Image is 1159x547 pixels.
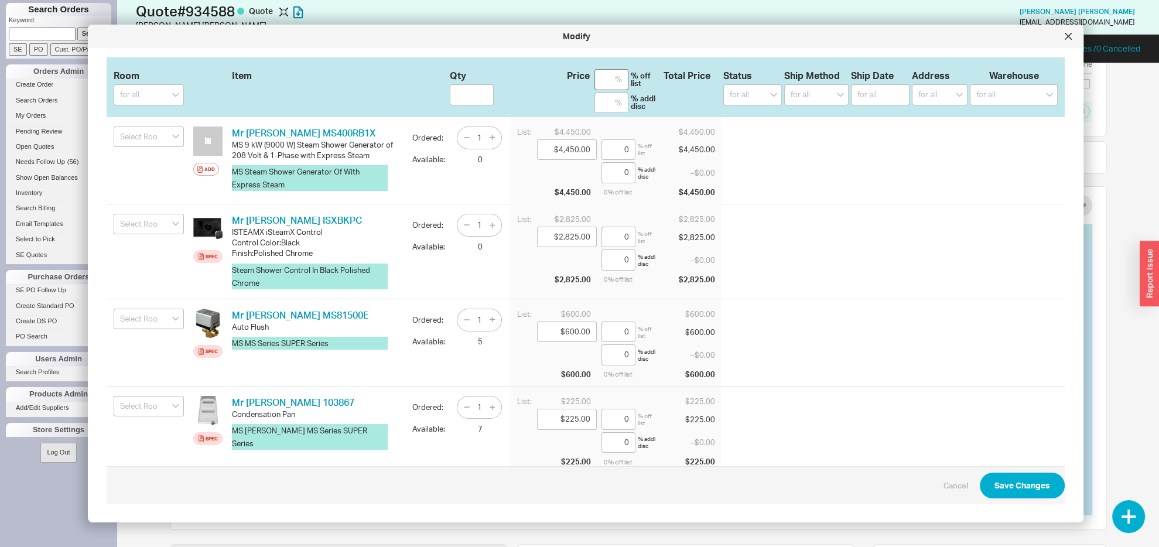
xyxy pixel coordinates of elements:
[851,69,910,82] div: Ship Date
[594,93,628,114] input: %
[232,227,403,237] div: ISTEAMX iSteamX Control
[6,64,111,78] div: Orders Admin
[193,396,223,425] img: 103867_kqsdcr
[459,423,501,434] div: 7
[601,227,635,248] input: %
[655,437,717,447] div: – $0.00
[412,123,447,143] div: Ordered:
[193,250,223,263] a: Spec
[6,315,111,327] a: Create DS PO
[206,434,218,443] div: Spec
[204,165,215,174] div: Add
[6,300,111,312] a: Create Standard PO
[114,127,184,148] input: Select Room
[29,43,48,56] input: PO
[994,478,1050,493] span: Save Changes
[638,435,658,449] div: % addl disc
[136,19,583,31] div: [PERSON_NAME] [PERSON_NAME]
[601,139,635,160] input: %
[412,392,447,412] div: Ordered:
[9,43,27,56] input: SE
[193,345,223,358] a: Spec
[6,172,111,184] a: Show Open Balances
[601,275,651,284] div: 0 % off list
[601,249,635,271] input: %
[638,142,658,156] div: % off list
[655,368,717,381] div: $600.00
[6,233,111,245] a: Select to Pick
[232,127,376,139] a: Mr [PERSON_NAME] MS400RB1X
[232,264,388,289] button: Steam Shower Control In Black Polished Chrome
[655,214,717,224] div: $2,825.00
[16,128,63,135] span: Pending Review
[232,424,388,450] button: MS [PERSON_NAME] MS Series SUPER Series
[412,154,450,165] div: Available:
[232,165,388,191] button: MS Steam Shower Generator Of With Express Steam
[601,187,651,197] div: 0 % off list
[6,125,111,138] a: Pending Review
[655,327,717,337] div: $600.00
[114,84,184,105] input: for all
[655,455,717,469] div: $225.00
[67,158,79,165] span: ( 56 )
[232,409,403,419] div: Condensation Pan
[631,72,657,87] div: % off list
[172,93,179,97] svg: open menu
[232,69,396,80] div: Item
[412,305,447,325] div: Ordered:
[172,221,179,226] svg: open menu
[601,370,651,379] div: 0 % off list
[50,43,99,56] input: Cust. PO/Proj
[601,162,635,183] input: %
[232,396,354,408] a: Mr [PERSON_NAME] 103867
[9,16,111,28] p: Keyword:
[193,214,223,243] img: ISTEAMXBKPC_SteamHead_zwqymg
[6,284,111,296] a: SE PO Follow Up
[232,309,369,321] a: Mr [PERSON_NAME] MS81500E
[638,412,658,426] div: % off list
[655,396,717,406] div: $225.00
[6,110,111,122] a: My Orders
[172,316,179,321] svg: open menu
[16,158,65,165] span: Needs Follow Up
[537,214,597,224] div: $2,825.00
[655,309,717,319] div: $600.00
[912,69,967,82] div: Address
[6,366,111,378] a: Search Profiles
[206,252,218,261] div: Spec
[638,253,658,267] div: % addl disc
[638,230,658,244] div: % off list
[193,309,223,338] img: MS81500E_thmacn
[638,325,658,339] div: % off list
[6,352,111,366] div: Users Admin
[412,210,447,230] div: Ordered:
[601,322,635,343] input: %
[655,144,717,155] div: $4,450.00
[537,186,597,199] div: $4,450.00
[232,337,388,350] button: MS MS Series SUPER Series
[232,322,403,332] div: Auto Flush
[6,141,111,153] a: Open Quotes
[6,202,111,214] a: Search Billing
[136,3,583,19] h1: Quote # 934588
[970,69,1058,82] div: Warehouse
[114,214,184,235] input: Select Room
[655,414,717,425] div: $225.00
[459,336,501,347] div: 5
[655,350,717,360] div: – $0.00
[412,336,450,347] div: Available:
[232,237,403,248] div: Control Color : Black
[1020,7,1135,16] span: [PERSON_NAME] [PERSON_NAME]
[193,432,223,445] a: Spec
[601,457,651,467] div: 0 % off list
[537,396,597,406] div: $225.00
[459,154,501,165] div: 0
[232,214,362,226] a: Mr [PERSON_NAME] ISXBKPC
[1020,18,1134,26] div: [EMAIL_ADDRESS][DOMAIN_NAME]
[1020,8,1135,16] a: [PERSON_NAME] [PERSON_NAME]
[193,163,219,176] button: Add
[6,94,111,107] a: Search Orders
[631,95,657,110] div: % addl disc
[601,344,635,365] input: %
[114,69,184,80] div: Room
